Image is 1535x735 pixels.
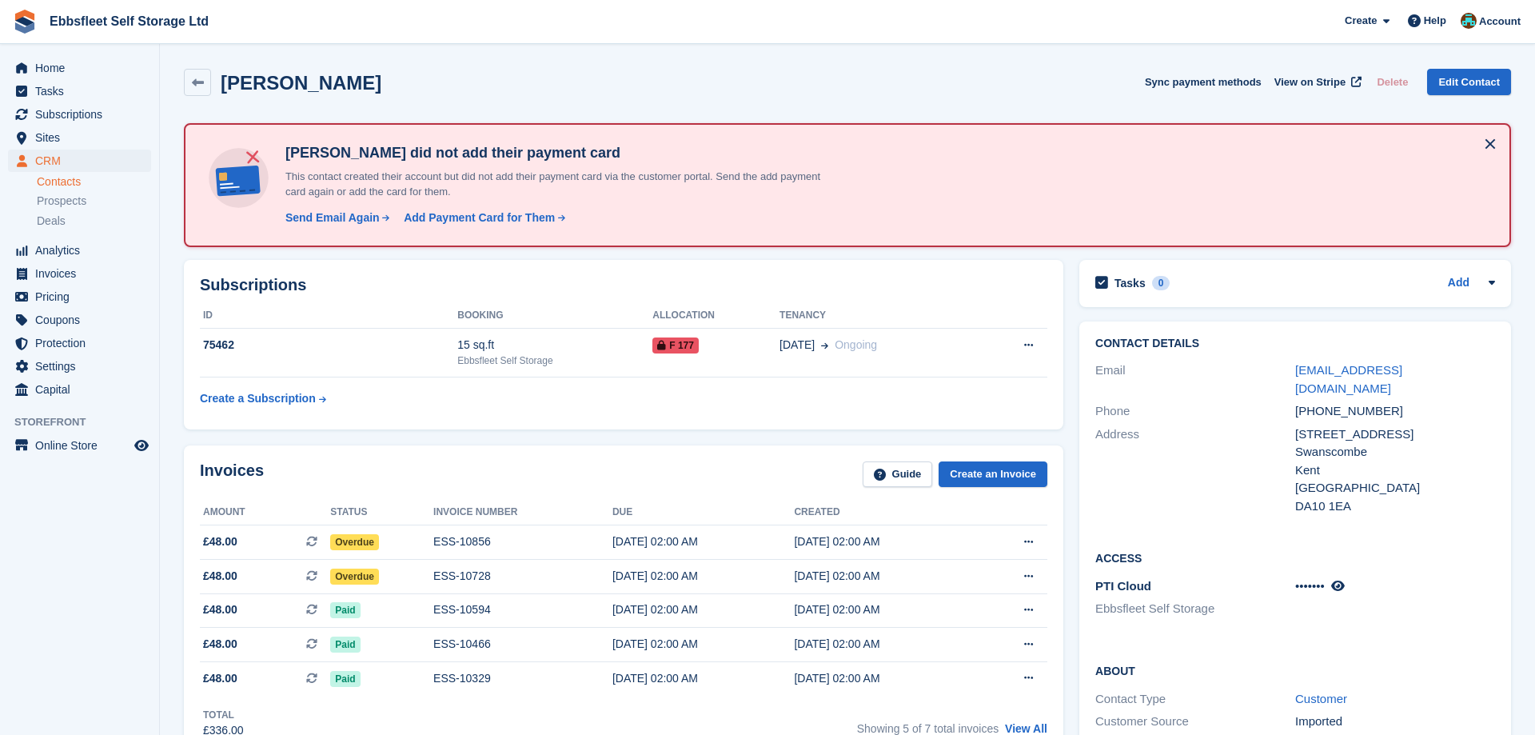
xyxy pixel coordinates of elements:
a: Guide [863,461,933,488]
a: menu [8,57,151,79]
h2: Access [1095,549,1495,565]
span: Create [1345,13,1377,29]
a: Add Payment Card for Them [397,210,567,226]
h2: [PERSON_NAME] [221,72,381,94]
h2: Contact Details [1095,338,1495,350]
a: Add [1448,274,1469,293]
div: 15 sq.ft [457,337,652,354]
a: menu [8,239,151,262]
button: Delete [1370,69,1414,95]
span: Capital [35,378,131,401]
div: Total [203,708,244,722]
div: [PHONE_NUMBER] [1295,402,1495,421]
span: Online Store [35,434,131,457]
img: no-card-linked-e7822e413c904bf8b177c4d89f31251c4716f9871600ec3ca5bfc59e148c83f4.svg [205,144,273,212]
a: menu [8,309,151,331]
span: PTI Cloud [1095,579,1151,593]
div: ESS-10466 [433,636,612,653]
a: Customer [1295,692,1347,705]
span: Overdue [330,534,379,550]
div: Email [1095,362,1295,397]
span: Paid [330,671,360,687]
img: George Spring [1461,13,1477,29]
span: £48.00 [203,636,237,653]
div: [DATE] 02:00 AM [794,601,976,618]
h2: Subscriptions [200,276,1047,294]
a: Preview store [132,436,151,455]
div: [DATE] 02:00 AM [612,670,795,687]
div: [STREET_ADDRESS] [1295,425,1495,444]
div: [DATE] 02:00 AM [612,533,795,550]
a: Create an Invoice [939,461,1047,488]
span: Paid [330,637,360,653]
span: Showing 5 of 7 total invoices [857,722,999,735]
div: Ebbsfleet Self Storage [457,354,652,368]
div: 0 [1152,276,1170,290]
span: Invoices [35,262,131,285]
span: Sites [35,126,131,149]
span: Settings [35,355,131,377]
div: [DATE] 02:00 AM [612,568,795,585]
p: This contact created their account but did not add their payment card via the customer portal. Se... [279,169,839,200]
a: menu [8,434,151,457]
a: menu [8,286,151,308]
a: Contacts [37,174,151,190]
span: Protection [35,332,131,354]
div: Address [1095,425,1295,516]
a: Edit Contact [1427,69,1511,95]
span: Prospects [37,194,86,209]
span: £48.00 [203,601,237,618]
div: Imported [1295,713,1495,731]
img: stora-icon-8386f47178a22dfd0bd8f6a31ec36ba5ce8667c1dd55bd0f319d3a0aa187defe.svg [13,10,37,34]
span: £48.00 [203,568,237,585]
a: menu [8,103,151,126]
span: Storefront [14,414,159,430]
div: [DATE] 02:00 AM [794,533,976,550]
h2: About [1095,662,1495,678]
h4: [PERSON_NAME] did not add their payment card [279,144,839,162]
div: ESS-10329 [433,670,612,687]
div: [DATE] 02:00 AM [612,601,795,618]
div: DA10 1EA [1295,497,1495,516]
a: menu [8,80,151,102]
th: Status [330,500,433,525]
div: Phone [1095,402,1295,421]
div: Swanscombe [1295,443,1495,461]
div: [DATE] 02:00 AM [794,636,976,653]
a: Prospects [37,193,151,210]
a: [EMAIL_ADDRESS][DOMAIN_NAME] [1295,363,1402,395]
span: Pricing [35,286,131,308]
div: Create a Subscription [200,390,316,407]
h2: Tasks [1114,276,1146,290]
th: Allocation [652,303,779,329]
span: Ongoing [835,338,877,351]
div: 75462 [200,337,457,354]
a: menu [8,332,151,354]
span: [DATE] [779,337,815,354]
div: Kent [1295,461,1495,480]
button: Sync payment methods [1145,69,1262,95]
span: CRM [35,150,131,172]
a: menu [8,126,151,149]
span: Home [35,57,131,79]
div: [DATE] 02:00 AM [794,670,976,687]
span: £48.00 [203,670,237,687]
a: View on Stripe [1268,69,1365,95]
th: Created [794,500,976,525]
a: Ebbsfleet Self Storage Ltd [43,8,215,34]
span: Deals [37,214,66,229]
div: Contact Type [1095,690,1295,709]
th: Booking [457,303,652,329]
th: Invoice number [433,500,612,525]
div: ESS-10728 [433,568,612,585]
div: Send Email Again [285,210,380,226]
a: menu [8,355,151,377]
span: Account [1479,14,1521,30]
a: Create a Subscription [200,384,326,413]
th: ID [200,303,457,329]
span: ••••••• [1295,579,1325,593]
span: Tasks [35,80,131,102]
h2: Invoices [200,461,264,488]
li: Ebbsfleet Self Storage [1095,600,1295,618]
th: Due [612,500,795,525]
